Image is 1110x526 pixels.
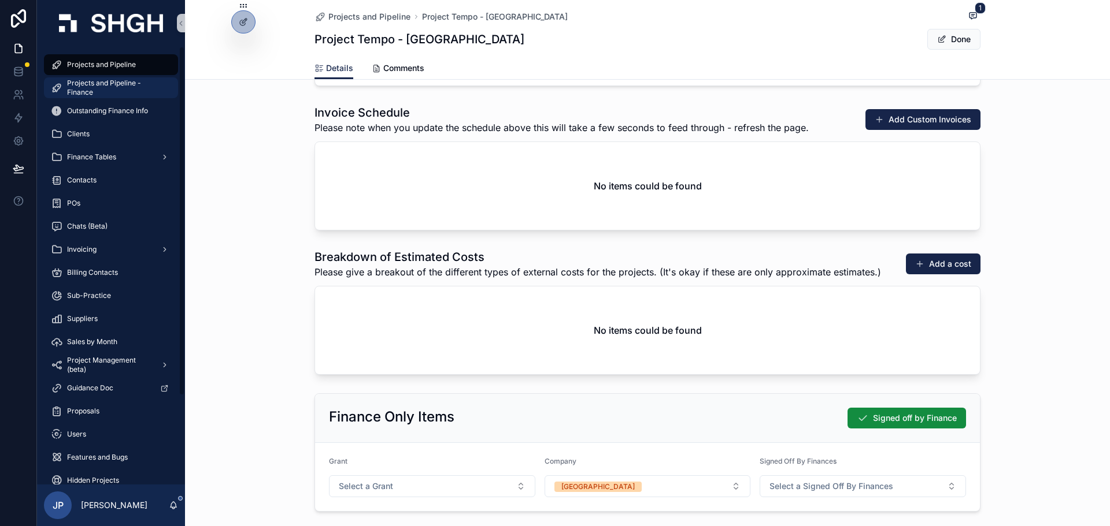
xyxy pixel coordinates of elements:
[44,147,178,167] a: Finance Tables
[44,216,178,237] a: Chats (Beta)
[44,100,178,121] a: Outstanding Finance Info
[44,308,178,329] a: Suppliers
[545,457,576,465] span: Company
[37,46,185,484] div: scrollable content
[314,121,809,135] span: Please note when you update the schedule above this will take a few seconds to feed through - ref...
[873,412,957,424] span: Signed off by Finance
[44,378,178,398] a: Guidance Doc
[67,152,116,162] span: Finance Tables
[865,109,980,130] button: Add Custom Invoices
[44,331,178,352] a: Sales by Month
[44,424,178,445] a: Users
[383,62,424,74] span: Comments
[314,11,410,23] a: Projects and Pipeline
[314,249,881,265] h1: Breakdown of Estimated Costs
[314,265,881,279] span: Please give a breakout of the different types of external costs for the projects. (It's okay if t...
[339,480,393,492] span: Select a Grant
[975,2,986,14] span: 1
[44,193,178,214] a: POs
[67,199,80,208] span: POs
[67,314,98,323] span: Suppliers
[44,239,178,260] a: Invoicing
[67,176,97,185] span: Contacts
[67,356,151,374] span: Project Management (beta)
[67,245,97,254] span: Invoicing
[927,29,980,50] button: Done
[67,337,117,346] span: Sales by Month
[44,401,178,421] a: Proposals
[422,11,568,23] a: Project Tempo - [GEOGRAPHIC_DATA]
[44,285,178,306] a: Sub-Practice
[769,480,893,492] span: Select a Signed Off By Finances
[67,453,128,462] span: Features and Bugs
[67,430,86,439] span: Users
[67,79,166,97] span: Projects and Pipeline - Finance
[760,457,837,465] span: Signed Off By Finances
[44,447,178,468] a: Features and Bugs
[594,179,702,193] h2: No items could be found
[329,408,454,426] h2: Finance Only Items
[372,58,424,81] a: Comments
[848,408,966,428] button: Signed off by Finance
[59,14,163,32] img: App logo
[906,253,980,274] button: Add a cost
[314,58,353,80] a: Details
[67,268,118,277] span: Billing Contacts
[760,475,966,497] button: Select Button
[67,222,108,231] span: Chats (Beta)
[326,62,353,74] span: Details
[53,498,64,512] span: JP
[44,170,178,191] a: Contacts
[81,499,147,511] p: [PERSON_NAME]
[67,406,99,416] span: Proposals
[314,105,809,121] h1: Invoice Schedule
[965,9,980,24] button: 1
[67,383,113,393] span: Guidance Doc
[329,475,535,497] button: Select Button
[44,77,178,98] a: Projects and Pipeline - Finance
[44,124,178,144] a: Clients
[44,355,178,375] a: Project Management (beta)
[67,291,111,300] span: Sub-Practice
[314,31,524,47] h1: Project Tempo - [GEOGRAPHIC_DATA]
[67,106,148,115] span: Outstanding Finance Info
[545,475,751,497] button: Select Button
[67,129,90,139] span: Clients
[594,323,702,337] h2: No items could be found
[329,457,347,465] span: Grant
[44,470,178,491] a: Hidden Projects
[67,476,119,485] span: Hidden Projects
[67,60,136,69] span: Projects and Pipeline
[44,54,178,75] a: Projects and Pipeline
[44,262,178,283] a: Billing Contacts
[328,11,410,23] span: Projects and Pipeline
[561,482,635,492] div: [GEOGRAPHIC_DATA]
